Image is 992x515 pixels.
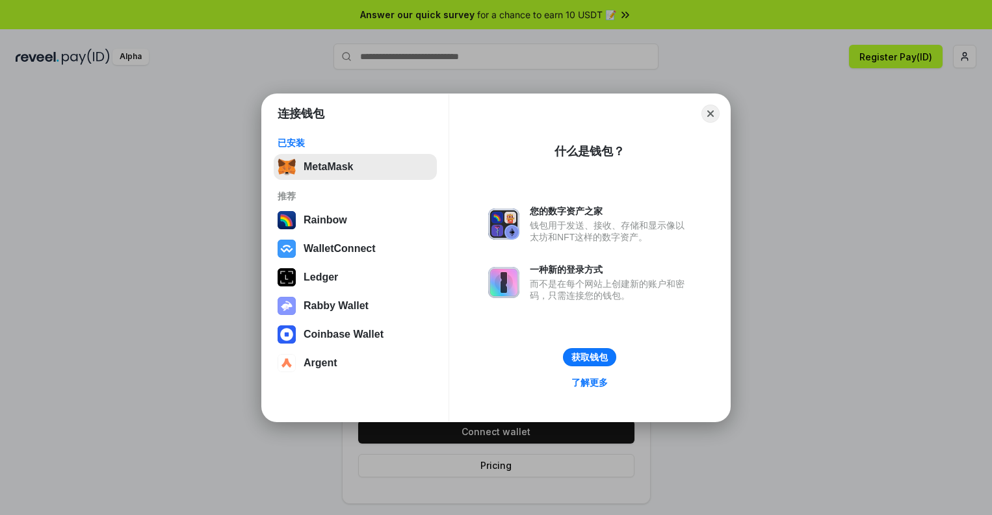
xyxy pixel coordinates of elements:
div: 什么是钱包？ [555,144,625,159]
div: 钱包用于发送、接收、存储和显示像以太坊和NFT这样的数字资产。 [530,220,691,243]
div: Ledger [304,271,338,283]
img: svg+xml,%3Csvg%20width%3D%22120%22%20height%3D%22120%22%20viewBox%3D%220%200%20120%20120%22%20fil... [278,211,296,229]
div: Rabby Wallet [304,300,369,312]
img: svg+xml,%3Csvg%20width%3D%2228%22%20height%3D%2228%22%20viewBox%3D%220%200%2028%2028%22%20fill%3D... [278,240,296,258]
button: WalletConnect [274,236,437,262]
div: Rainbow [304,214,347,226]
div: 您的数字资产之家 [530,205,691,217]
div: 了解更多 [571,377,608,388]
img: svg+xml,%3Csvg%20width%3D%2228%22%20height%3D%2228%22%20viewBox%3D%220%200%2028%2028%22%20fill%3D... [278,325,296,344]
button: Close [701,105,720,123]
div: 一种新的登录方式 [530,264,691,275]
div: 而不是在每个网站上创建新的账户和密码，只需连接您的钱包。 [530,278,691,301]
button: Rabby Wallet [274,293,437,319]
button: Argent [274,350,437,376]
div: 推荐 [278,190,433,202]
button: Rainbow [274,207,437,233]
button: MetaMask [274,154,437,180]
button: Coinbase Wallet [274,321,437,347]
div: Coinbase Wallet [304,329,384,340]
div: 获取钱包 [571,351,608,363]
img: svg+xml,%3Csvg%20xmlns%3D%22http%3A%2F%2Fwww.w3.org%2F2000%2Fsvg%22%20width%3D%2228%22%20height%3... [278,268,296,286]
img: svg+xml,%3Csvg%20width%3D%2228%22%20height%3D%2228%22%20viewBox%3D%220%200%2028%2028%22%20fill%3D... [278,354,296,372]
button: Ledger [274,264,437,290]
div: MetaMask [304,161,353,173]
button: 获取钱包 [563,348,616,366]
img: svg+xml,%3Csvg%20xmlns%3D%22http%3A%2F%2Fwww.w3.org%2F2000%2Fsvg%22%20fill%3D%22none%22%20viewBox... [278,297,296,315]
div: WalletConnect [304,243,376,255]
img: svg+xml,%3Csvg%20xmlns%3D%22http%3A%2F%2Fwww.w3.org%2F2000%2Fsvg%22%20fill%3D%22none%22%20viewBox... [488,267,519,298]
img: svg+xml,%3Csvg%20fill%3D%22none%22%20height%3D%2233%22%20viewBox%3D%220%200%2035%2033%22%20width%... [278,158,296,176]
div: 已安装 [278,137,433,149]
h1: 连接钱包 [278,106,324,121]
a: 了解更多 [564,374,616,391]
img: svg+xml,%3Csvg%20xmlns%3D%22http%3A%2F%2Fwww.w3.org%2F2000%2Fsvg%22%20fill%3D%22none%22%20viewBox... [488,208,519,240]
div: Argent [304,357,337,369]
